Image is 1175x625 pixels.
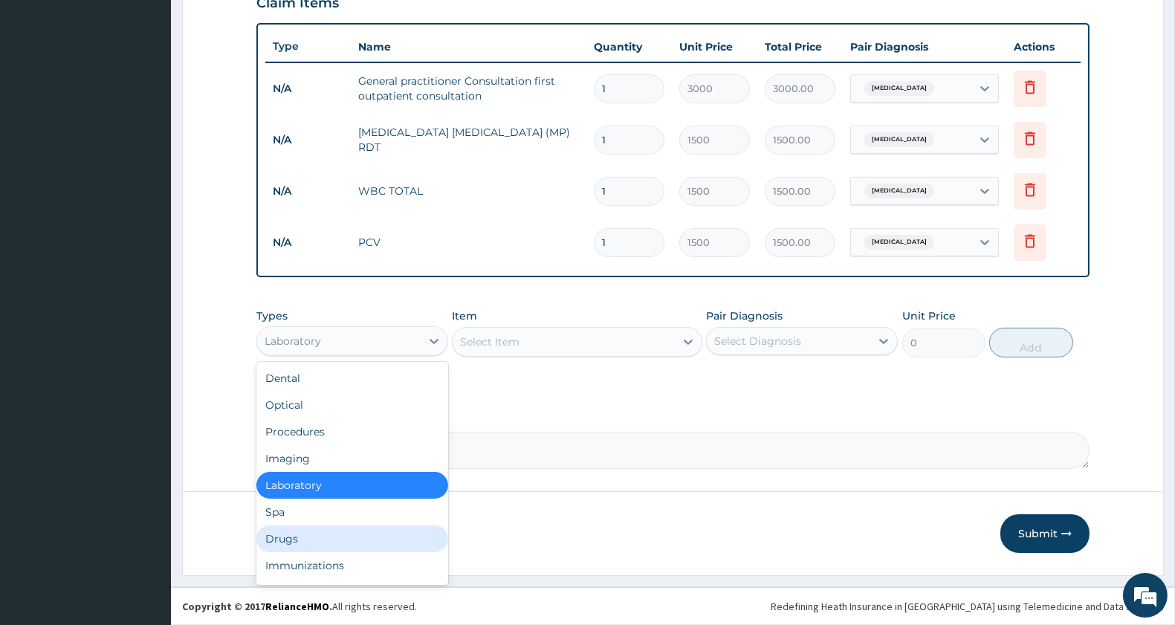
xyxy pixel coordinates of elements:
label: Pair Diagnosis [706,308,783,323]
div: Laboratory [256,472,448,499]
div: Select Item [460,334,519,349]
th: Total Price [757,32,843,62]
img: d_794563401_company_1708531726252_794563401 [27,74,60,111]
a: RelianceHMO [265,600,329,613]
th: Pair Diagnosis [843,32,1006,62]
span: We're online! [86,187,205,337]
td: General practitioner Consultation first outpatient consultation [351,66,586,111]
label: Unit Price [902,308,956,323]
button: Submit [1000,514,1090,553]
div: Minimize live chat window [244,7,279,43]
td: N/A [265,178,351,205]
th: Actions [1006,32,1081,62]
label: Comment [256,411,1090,424]
div: Select Diagnosis [714,334,801,349]
span: [MEDICAL_DATA] [864,184,934,198]
th: Type [265,33,351,60]
div: Drugs [256,525,448,552]
span: [MEDICAL_DATA] [864,235,934,250]
td: WBC TOTAL [351,176,586,206]
footer: All rights reserved. [171,587,1175,625]
span: [MEDICAL_DATA] [864,132,934,147]
th: Unit Price [672,32,757,62]
div: Dental [256,365,448,392]
div: Redefining Heath Insurance in [GEOGRAPHIC_DATA] using Telemedicine and Data Science! [771,599,1164,614]
td: N/A [265,229,351,256]
textarea: Type your message and hit 'Enter' [7,406,283,458]
label: Types [256,310,288,323]
div: Laboratory [265,334,321,349]
div: Spa [256,499,448,525]
td: N/A [265,75,351,103]
td: [MEDICAL_DATA] [MEDICAL_DATA] (MP) RDT [351,117,586,162]
div: Procedures [256,418,448,445]
th: Name [351,32,586,62]
td: PCV [351,227,586,257]
div: Chat with us now [77,83,250,103]
div: Imaging [256,445,448,472]
th: Quantity [586,32,672,62]
strong: Copyright © 2017 . [182,600,332,613]
div: Others [256,579,448,606]
div: Immunizations [256,552,448,579]
button: Add [989,328,1072,357]
div: Optical [256,392,448,418]
span: [MEDICAL_DATA] [864,81,934,96]
label: Item [452,308,477,323]
td: N/A [265,126,351,154]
